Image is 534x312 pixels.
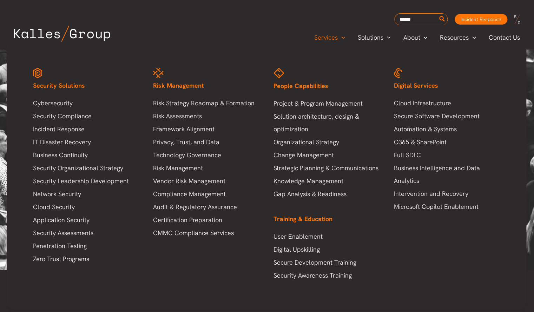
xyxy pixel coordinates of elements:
[273,230,380,243] a: User Enablement
[153,81,204,89] span: Risk Management
[273,97,380,110] a: Project & Program Management
[394,149,500,161] a: Full SDLC
[33,97,139,265] nav: Menu
[438,14,447,25] button: Search
[403,32,420,43] span: About
[153,162,259,174] a: Risk Management
[153,188,259,200] a: Compliance Management
[33,162,139,174] a: Security Organizational Strategy
[273,215,332,223] span: Training & Education
[455,14,507,25] a: Incident Response
[153,136,259,148] a: Privacy, Trust, and Data
[273,136,380,148] a: Organizational Strategy
[394,123,500,135] a: Automation & Systems
[420,32,427,43] span: Menu Toggle
[489,32,520,43] span: Contact Us
[33,175,139,187] a: Security Leadership Development
[273,110,380,135] a: Solution architecture, design & optimization
[33,214,139,226] a: Application Security
[469,32,476,43] span: Menu Toggle
[383,32,391,43] span: Menu Toggle
[394,200,500,213] a: Microsoft Copilot Enablement
[33,253,139,265] a: Zero Trust Programs
[273,82,328,90] span: People Capabilities
[33,227,139,239] a: Security Assessments
[153,175,259,187] a: Vendor Risk Management
[273,188,380,200] a: Gap Analysis & Readiness
[273,162,380,174] a: Strategic Planning & Communications
[273,97,380,200] nav: Menu
[394,136,500,148] a: O365 & SharePoint
[153,97,259,109] a: Risk Strategy Roadmap & Formation
[153,110,259,122] a: Risk Assessments
[273,256,380,269] a: Secure Development Training
[33,240,139,252] a: Penetration Testing
[308,32,351,43] a: ServicesMenu Toggle
[33,188,139,200] a: Network Security
[33,149,139,161] a: Business Continuity
[308,32,527,43] nav: Primary Site Navigation
[273,243,380,256] a: Digital Upskilling
[14,26,110,42] img: Kalles Group
[273,175,380,187] a: Knowledge Management
[33,201,139,213] a: Cloud Security
[33,81,85,89] span: Security Solutions
[33,136,139,148] a: IT Disaster Recovery
[358,32,383,43] span: Solutions
[394,97,500,109] a: Cloud Infrastructure
[33,110,139,122] a: Security Compliance
[394,81,438,89] span: Digital Services
[33,123,139,135] a: Incident Response
[153,214,259,226] a: Certification Preparation
[482,32,527,43] a: Contact Us
[394,97,500,213] nav: Menu
[153,123,259,135] a: Framework Alignment
[394,162,500,187] a: Business Intelligence and Data Analytics
[394,187,500,200] a: Intervention and Recovery
[153,97,259,239] nav: Menu
[153,201,259,213] a: Audit & Regulatory Assurance
[153,227,259,239] a: CMMC Compliance Services
[33,97,139,109] a: Cybersecurity
[314,32,338,43] span: Services
[273,230,380,282] nav: Menu
[273,149,380,161] a: Change Management
[394,110,500,122] a: Secure Software Development
[434,32,482,43] a: ResourcesMenu Toggle
[153,149,259,161] a: Technology Governance
[273,269,380,282] a: Security Awareness Training
[397,32,434,43] a: AboutMenu Toggle
[338,32,345,43] span: Menu Toggle
[351,32,397,43] a: SolutionsMenu Toggle
[440,32,469,43] span: Resources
